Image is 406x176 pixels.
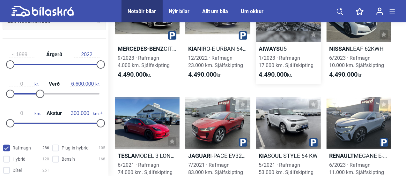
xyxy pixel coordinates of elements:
img: parking.png [380,138,388,147]
h2: MODEL 3 LONG RANGE [115,152,180,159]
span: 105 [99,145,105,151]
span: kr. [70,81,100,87]
h2: NIRO-E URBAN 64 KWH [185,45,250,52]
span: 12/2022 · Rafmagn 23.000 km. Sjálfskipting [188,55,243,68]
img: parking.png [239,31,247,40]
b: Mercedes-Benz [118,45,164,52]
span: Bensín [62,156,75,163]
span: 6/2021 · Rafmagn 74.000 km. Sjálfskipting [118,162,173,175]
h2: CITAN E MILLILANGUR BUSINESS [115,45,180,52]
h2: SOUL STYLE 64 KW [256,152,321,159]
span: 7/2021 · Rafmagn 83.000 km. Sjálfskipting [188,162,243,175]
b: 4.490.000 [188,71,217,78]
span: 5/2021 · Rafmagn 53.000 km. Sjálfskipting [259,162,314,175]
span: 9/2023 · Rafmagn 4.000 km. Sjálfskipting [118,55,170,68]
span: kr. [188,71,222,79]
span: Verð [47,81,61,87]
b: Kia [188,45,197,52]
b: 4.490.000 [329,71,358,78]
span: 286 [42,145,49,151]
span: 6/2023 · Rafmagn 10.000 km. Sjálfskipting [329,55,384,68]
h2: I-PACE EV320 SE [185,152,250,159]
a: Notaðir bílar [128,8,156,14]
span: 168 [99,156,105,163]
span: Dísel [12,167,22,174]
span: Akstur [45,111,63,116]
b: Kia [259,152,268,159]
a: Allt um bíla [203,8,228,14]
a: Nýir bílar [169,8,190,14]
img: parking.png [168,31,176,40]
a: Um okkur [241,8,264,14]
span: 251 [42,167,49,174]
h2: U5 [256,45,321,52]
img: parking.png [309,138,318,147]
span: Plug-in hybrid [62,145,89,151]
h2: LEAF 62KWH [327,45,391,52]
img: parking.png [239,138,247,147]
span: Árgerð [45,52,64,57]
b: Renault [329,152,354,159]
span: 1/2023 · Rafmagn 17.000 km. Sjálfskipting [259,55,314,68]
b: Nissan [329,45,350,52]
span: kr. [259,71,292,79]
b: Jaguar [188,152,210,159]
b: Tesla [118,152,135,159]
span: km. [9,111,41,116]
span: Hybrid [12,156,26,163]
span: kr. [118,71,151,79]
img: user-login.svg [376,7,383,15]
b: 4.490.000 [259,71,287,78]
span: kr. [329,71,363,79]
h2: MEGANE E-TECH TECHNO 60KWH [327,152,391,159]
span: 120 [42,156,49,163]
span: Rafmagn [12,145,31,151]
b: Aiways [259,45,280,52]
span: kr. [9,81,39,87]
span: 6/2023 · Rafmagn 11.000 km. Sjálfskipting [329,162,384,175]
b: 4.490.000 [118,71,146,78]
span: km. [67,111,100,116]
